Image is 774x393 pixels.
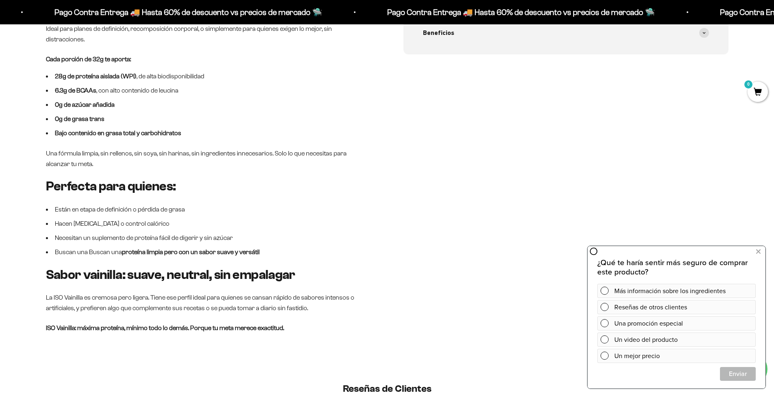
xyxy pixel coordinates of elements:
[55,87,96,94] strong: 6.3g de BCAAs
[744,80,753,89] mark: 0
[46,324,284,331] strong: ISO Vainilla: máxima proteína, mínimo todo lo demás. Porque tu meta merece exactitud.
[386,6,653,19] p: Pago Contra Entrega 🚚 Hasta 60% de descuento vs precios de mercado 🛸
[55,73,137,80] strong: 28g de proteína aislada (WPI)
[55,130,181,136] strong: Bajo contenido en grasa total y carbohidratos
[46,204,371,215] li: Están en etapa de definición o pérdida de grasa
[46,292,371,313] p: La ISO Vainilla es cremosa pero ligera. Tiene ese perfil ideal para quienes se cansan rápido de s...
[46,179,176,193] strong: Perfecta para quienes:
[423,19,709,46] summary: Beneficios
[46,71,371,82] li: , de alta biodisponibilidad
[46,233,371,243] li: Necesitan un suplemento de proteína fácil de digerir y sin azúcar
[122,248,260,255] strong: proteína limpia pero con un sabor suave y versátil
[46,148,371,169] p: Una fórmula limpia, sin rellenos, sin soya, sin harinas, sin ingredientes innecesarios. Solo lo q...
[748,88,768,97] a: 0
[46,56,131,63] strong: Cada porción de 32g te aporta:
[55,101,115,108] strong: 0g de azúcar añadida
[53,6,321,19] p: Pago Contra Entrega 🚚 Hasta 60% de descuento vs precios de mercado 🛸
[55,115,104,122] strong: 0g de grasa trans
[588,245,765,389] iframe: zigpoll-iframe
[46,85,371,96] li: , con alto contenido de leucina
[46,24,371,44] p: Ideal para planes de definición, recomposición corporal, o simplemente para quienes exigen lo mej...
[46,218,371,229] li: Hacen [MEDICAL_DATA] o control calórico
[46,268,295,282] strong: Sabor vainilla: suave, neutral, sin empalagar
[46,247,371,257] li: Buscan una Buscan una
[423,28,454,38] span: Beneficios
